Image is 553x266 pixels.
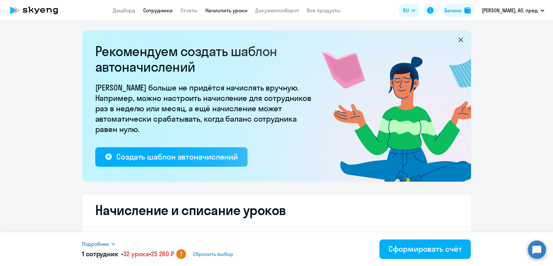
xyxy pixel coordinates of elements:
span: Сбросить выбор [193,250,233,258]
p: [PERSON_NAME] больше не придётся начислять вручную. Например, можно настроить начисление для сотр... [95,82,316,134]
h5: 1 сотрудник • • [82,249,174,259]
a: Все продукты [307,7,340,14]
button: Создать шаблон автоначислений [95,147,248,167]
span: 32 урока [123,250,149,258]
p: [PERSON_NAME], АО, пред [482,6,538,14]
h2: Рекомендуем создать шаблон автоначислений [95,43,316,75]
span: 25 280 ₽ [151,250,174,258]
a: Сотрудники [143,7,173,14]
div: Сформировать счёт [388,244,462,254]
a: Дашборд [113,7,135,14]
span: Подробнее [82,240,109,248]
a: Отчеты [180,7,198,14]
div: Баланс [444,6,462,14]
a: Документооборот [255,7,299,14]
button: RU [398,4,420,17]
button: Балансbalance [441,4,475,17]
h2: Начисление и списание уроков [95,202,458,218]
button: [PERSON_NAME], АО, пред [478,3,547,18]
a: Начислить уроки [205,7,248,14]
button: Сформировать счёт [379,239,471,259]
img: balance [464,7,471,14]
span: RU [403,6,409,14]
div: Создать шаблон автоначислений [116,151,238,162]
